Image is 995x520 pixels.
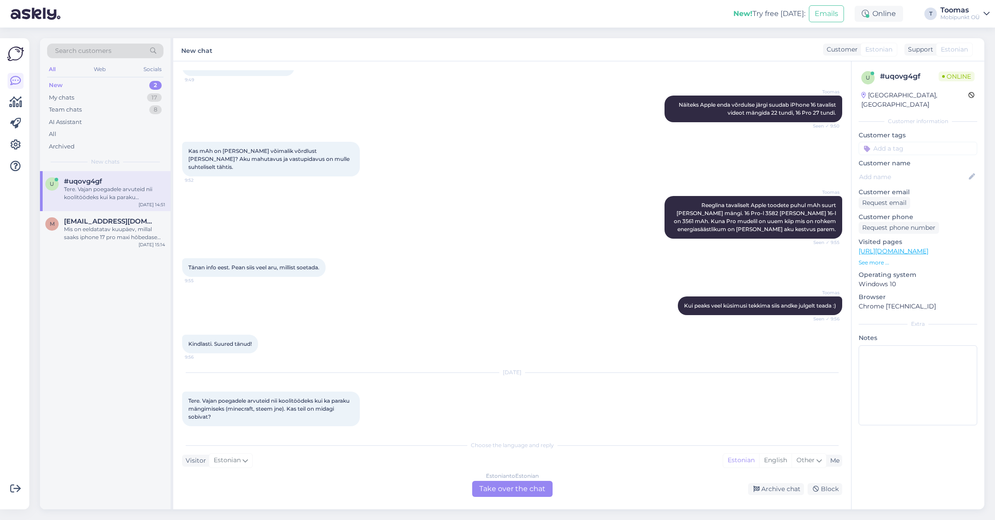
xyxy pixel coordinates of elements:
span: 9:56 [185,354,218,360]
span: Search customers [55,46,111,56]
div: 17 [147,93,162,102]
div: All [49,130,56,139]
input: Add a tag [859,142,977,155]
div: New [49,81,63,90]
span: marleenmets55@gmail.com [64,217,156,225]
div: [GEOGRAPHIC_DATA], [GEOGRAPHIC_DATA] [861,91,968,109]
p: Chrome [TECHNICAL_ID] [859,302,977,311]
span: 9:52 [185,177,218,184]
span: 9:55 [185,277,218,284]
div: Me [827,456,840,465]
span: 14:51 [185,427,218,433]
div: Online [855,6,903,22]
div: [DATE] 14:51 [139,201,165,208]
div: Request phone number [859,222,939,234]
span: Online [939,72,975,81]
p: Customer tags [859,131,977,140]
div: Mis on eeldatatav kuupäev, millal saaks iphone 17 pro maxi hõbedase 256GB kätte? [64,225,165,241]
div: AI Assistant [49,118,82,127]
span: u [866,74,870,81]
div: 8 [149,105,162,114]
span: Reeglina tavaliselt Apple toodete puhul mAh suurt [PERSON_NAME] mängi. 16 Pro-l 3582 [PERSON_NAME... [674,202,837,232]
p: Browser [859,292,977,302]
span: Toomas [806,289,840,296]
div: Customer information [859,117,977,125]
p: Visited pages [859,237,977,247]
span: Other [796,456,815,464]
div: [DATE] 15:14 [139,241,165,248]
span: New chats [91,158,119,166]
span: Kas mAh on [PERSON_NAME] võimalik võrdlust [PERSON_NAME]? Aku mahutavus ja vastupidavus on mulle ... [188,148,351,170]
div: Socials [142,64,163,75]
span: 9:49 [185,76,218,83]
p: Customer email [859,188,977,197]
button: Emails [809,5,844,22]
div: All [47,64,57,75]
div: [DATE] [182,368,842,376]
div: Archived [49,142,75,151]
div: Web [92,64,107,75]
a: ToomasMobipunkt OÜ [940,7,990,21]
b: New! [733,9,752,18]
div: Estonian to Estonian [486,472,539,480]
div: Archive chat [748,483,804,495]
p: Notes [859,333,977,343]
span: Toomas [806,189,840,196]
span: Kindlasti. Suured tänud! [188,340,252,347]
div: My chats [49,93,74,102]
div: Try free [DATE]: [733,8,805,19]
div: Take over the chat [472,481,553,497]
img: Askly Logo [7,45,24,62]
div: Extra [859,320,977,328]
span: u [50,180,54,187]
div: Support [904,45,933,54]
span: Seen ✓ 9:56 [806,316,840,322]
p: Customer phone [859,212,977,222]
p: Operating system [859,270,977,280]
label: New chat [181,44,212,56]
span: Seen ✓ 9:50 [806,123,840,129]
div: Request email [859,197,910,209]
div: Block [808,483,842,495]
span: Kui peaks veel küsimusi tekkima siis andke julgelt teada :) [684,302,836,309]
div: Choose the language and reply [182,441,842,449]
span: Estonian [865,45,892,54]
span: Tänan info eest. Pean siis veel aru, millist soetada. [188,264,319,271]
a: [URL][DOMAIN_NAME] [859,247,928,255]
input: Add name [859,172,967,182]
span: Näiteks Apple enda võrdulse järgi suudab iPhone 16 tavalist videot mängida 22 tundi, 16 Pro 27 tu... [679,101,837,116]
div: Team chats [49,105,82,114]
span: #uqovg4gf [64,177,102,185]
div: Mobipunkt OÜ [940,14,980,21]
div: Customer [823,45,858,54]
span: Estonian [214,456,241,465]
div: 2 [149,81,162,90]
span: Tere. Vajan poegadele arvuteid nii koolitöödeks kui ka paraku mängimiseks (minecraft, steem jne).... [188,397,351,420]
span: Estonian [941,45,968,54]
div: T [924,8,937,20]
div: Visitor [182,456,206,465]
div: Estonian [723,454,759,467]
div: # uqovg4gf [880,71,939,82]
p: Customer name [859,159,977,168]
span: Toomas [806,88,840,95]
div: Tere. Vajan poegadele arvuteid nii koolitöödeks kui ka paraku mängimiseks (minecraft, steem jne).... [64,185,165,201]
div: English [759,454,792,467]
span: m [50,220,55,227]
p: See more ... [859,259,977,267]
p: Windows 10 [859,280,977,289]
div: Toomas [940,7,980,14]
span: Seen ✓ 9:55 [806,239,840,246]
